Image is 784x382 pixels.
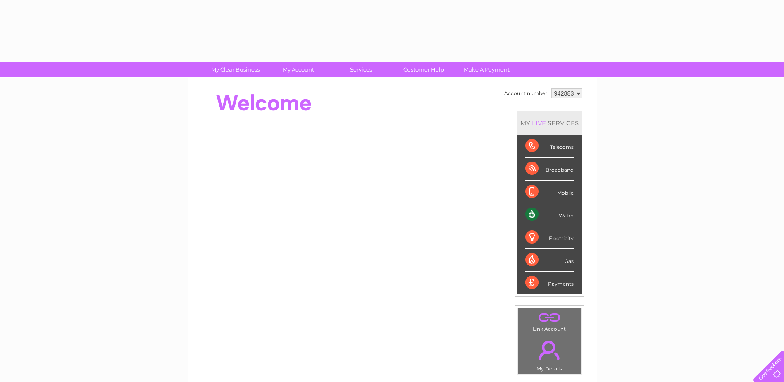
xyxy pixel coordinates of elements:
[525,249,574,272] div: Gas
[517,334,581,374] td: My Details
[264,62,332,77] a: My Account
[525,181,574,203] div: Mobile
[525,158,574,180] div: Broadband
[517,111,582,135] div: MY SERVICES
[453,62,521,77] a: Make A Payment
[201,62,269,77] a: My Clear Business
[390,62,458,77] a: Customer Help
[520,310,579,325] a: .
[525,272,574,294] div: Payments
[502,86,549,100] td: Account number
[517,308,581,334] td: Link Account
[525,203,574,226] div: Water
[520,336,579,365] a: .
[525,135,574,158] div: Telecoms
[530,119,548,127] div: LIVE
[327,62,395,77] a: Services
[525,226,574,249] div: Electricity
